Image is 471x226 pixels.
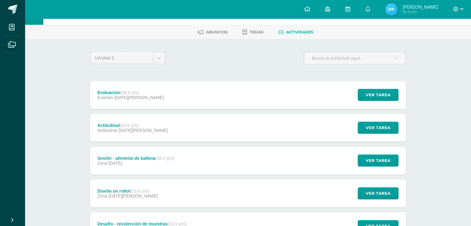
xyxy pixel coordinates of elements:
span: Zona [97,193,107,198]
span: Actitudinal [97,128,117,133]
span: Anuncios [206,30,228,34]
div: Diseña un robot [97,189,158,193]
span: Examen [97,95,113,100]
span: Ver tarea [366,122,390,133]
div: Sesión - alimenta de ballena [97,156,174,161]
span: [PERSON_NAME] [402,4,438,10]
span: Ver tarea [366,188,390,199]
a: Unidad 3 [90,52,165,64]
button: Ver tarea [358,154,399,167]
strong: (10.0 pts) [155,156,174,161]
a: Temas [242,27,264,37]
button: Ver tarea [358,187,399,199]
div: Actitudinal [97,123,168,128]
span: Ver tarea [366,155,390,166]
span: Ver tarea [366,89,390,101]
span: [DATE] [108,161,122,166]
strong: (15.0 pts) [130,189,149,193]
button: Ver tarea [358,122,399,134]
span: Mi Perfil [402,9,438,15]
span: [DATE][PERSON_NAME] [115,95,164,100]
span: Unidad 3 [95,52,149,64]
strong: (30.0 pts) [120,90,139,95]
strong: (10.0 pts) [120,123,139,128]
span: [DATE][PERSON_NAME] [108,193,158,198]
div: Evaluacion [97,90,164,95]
a: Actividades [278,27,313,37]
span: [DATE][PERSON_NAME] [119,128,168,133]
a: Anuncios [198,27,228,37]
span: Actividades [286,30,313,34]
img: 0d3a33eb8b3c7a57f0f936fc2ca6aa8f.png [385,3,398,15]
span: Zona [97,161,107,166]
input: Busca la actividad aquí... [304,52,405,64]
span: Temas [250,30,264,34]
button: Ver tarea [358,89,399,101]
